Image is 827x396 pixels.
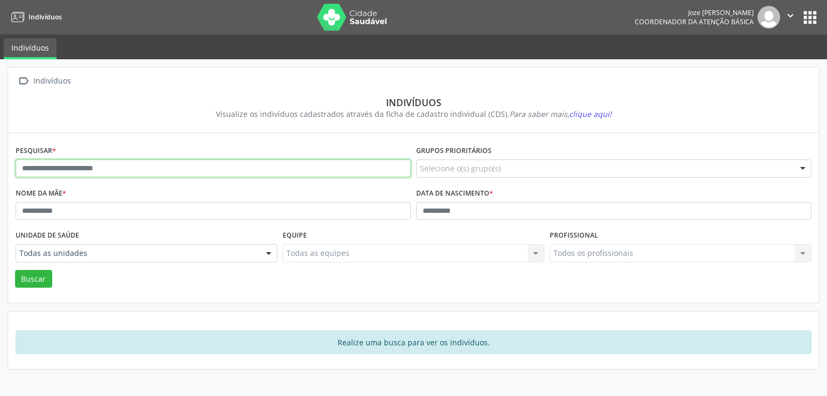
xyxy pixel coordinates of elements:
[16,185,66,202] label: Nome da mãe
[16,330,811,354] div: Realize uma busca para ver os indivíduos.
[509,109,612,119] i: Para saber mais,
[16,227,79,244] label: Unidade de saúde
[784,10,796,22] i: 
[801,8,819,27] button: apps
[16,143,56,159] label: Pesquisar
[8,8,62,26] a: Indivíduos
[758,6,780,29] img: img
[19,248,255,259] span: Todas as unidades
[29,12,62,22] span: Indivíduos
[416,143,492,159] label: Grupos prioritários
[780,6,801,29] button: 
[4,38,57,59] a: Indivíduos
[23,96,804,108] div: Indivíduos
[16,73,73,89] a:  Indivíduos
[16,73,31,89] i: 
[23,108,804,120] div: Visualize os indivíduos cadastrados através da ficha de cadastro individual (CDS).
[31,73,73,89] div: Indivíduos
[420,163,501,174] span: Selecione o(s) grupo(s)
[569,109,612,119] span: clique aqui!
[416,185,493,202] label: Data de nascimento
[550,227,598,244] label: Profissional
[635,8,754,17] div: Joze [PERSON_NAME]
[15,270,52,288] button: Buscar
[283,227,307,244] label: Equipe
[635,17,754,26] span: Coordenador da Atenção Básica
